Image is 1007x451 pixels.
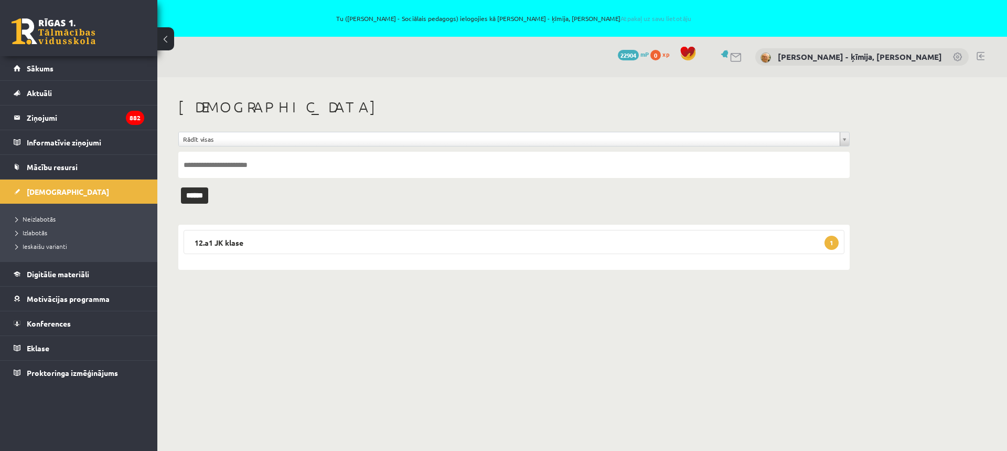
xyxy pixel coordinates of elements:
a: Proktoringa izmēģinājums [14,361,144,385]
span: mP [640,50,649,58]
span: Proktoringa izmēģinājums [27,368,118,377]
span: Tu ([PERSON_NAME] - Sociālais pedagogs) ielogojies kā [PERSON_NAME] - ķīmija, [PERSON_NAME] [121,15,906,22]
a: Izlabotās [16,228,147,237]
a: 22904 mP [618,50,649,58]
span: 1 [824,236,839,250]
span: Aktuāli [27,88,52,98]
a: [PERSON_NAME] - ķīmija, [PERSON_NAME] [778,51,942,62]
span: Neizlabotās [16,215,56,223]
a: Rādīt visas [179,132,849,146]
i: 882 [126,111,144,125]
a: Konferences [14,311,144,335]
span: [DEMOGRAPHIC_DATA] [27,187,109,196]
span: xp [662,50,669,58]
span: Izlabotās [16,228,47,237]
span: Eklase [27,343,49,353]
a: Eklase [14,336,144,360]
span: Digitālie materiāli [27,269,89,279]
span: Rādīt visas [183,132,835,146]
a: Neizlabotās [16,214,147,224]
a: Motivācijas programma [14,287,144,311]
span: Mācību resursi [27,162,78,172]
a: Rīgas 1. Tālmācības vidusskola [12,18,95,45]
span: Ieskaišu varianti [16,242,67,250]
span: Motivācijas programma [27,294,110,303]
img: Dzintra Birska - ķīmija, ķīmija II [760,53,771,63]
a: 0 xp [650,50,674,58]
a: Digitālie materiāli [14,262,144,286]
a: Atpakaļ uz savu lietotāju [620,14,691,23]
a: [DEMOGRAPHIC_DATA] [14,180,144,204]
a: Sākums [14,56,144,80]
a: Informatīvie ziņojumi [14,130,144,154]
a: Mācību resursi [14,155,144,179]
a: Ziņojumi882 [14,106,144,130]
legend: 12.a1 JK klase [184,230,844,254]
h1: [DEMOGRAPHIC_DATA] [178,98,850,116]
legend: Ziņojumi [27,106,144,130]
a: Ieskaišu varianti [16,242,147,251]
span: 22904 [618,50,639,60]
legend: Informatīvie ziņojumi [27,130,144,154]
span: Sākums [27,64,53,73]
span: Konferences [27,319,71,328]
a: Aktuāli [14,81,144,105]
span: 0 [650,50,661,60]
